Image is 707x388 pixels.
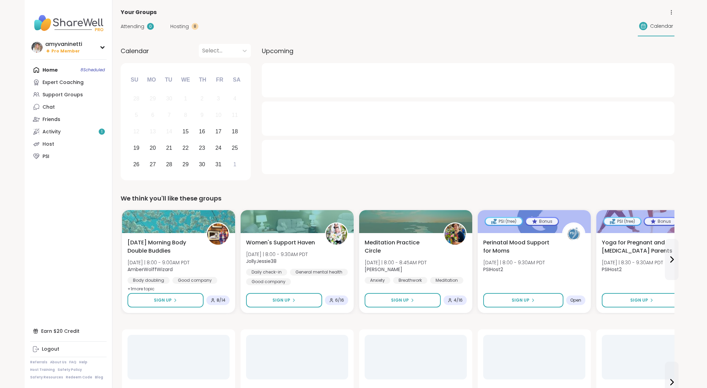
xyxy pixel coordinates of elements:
[127,239,199,255] span: [DATE] Morning Body Double Buddies
[42,129,61,135] div: Activity
[454,298,463,303] span: 4 / 16
[127,259,190,266] span: [DATE] | 8:00 - 9:00AM PDT
[246,239,315,247] span: Women's Support Haven
[630,297,648,303] span: Sign Up
[391,297,409,303] span: Sign Up
[145,157,160,172] div: Choose Monday, October 27th, 2025
[69,360,76,365] a: FAQ
[170,23,189,30] span: Hosting
[232,143,238,153] div: 25
[30,113,107,125] a: Friends
[602,259,663,266] span: [DATE] | 8:30 - 9:30AM PDT
[365,266,402,273] b: [PERSON_NAME]
[145,92,160,106] div: Not available Monday, September 29th, 2025
[228,92,242,106] div: Not available Saturday, October 4th, 2025
[228,157,242,172] div: Choose Saturday, November 1st, 2025
[486,218,522,225] div: PSI (free)
[602,266,622,273] b: PSIHost2
[444,223,466,245] img: Nicholas
[326,223,347,245] img: JollyJessie38
[335,298,344,303] span: 6 / 16
[30,150,107,162] a: PSI
[129,157,144,172] div: Choose Sunday, October 26th, 2025
[200,94,204,103] div: 2
[95,375,103,380] a: Blog
[30,76,107,88] a: Expert Coaching
[217,94,220,103] div: 3
[233,94,236,103] div: 4
[30,138,107,150] a: Host
[215,160,221,169] div: 31
[30,325,107,337] div: Earn $20 Credit
[246,278,291,285] div: Good company
[144,72,159,87] div: Mo
[215,127,221,136] div: 17
[262,46,293,56] span: Upcoming
[178,92,193,106] div: Not available Wednesday, October 1st, 2025
[129,141,144,155] div: Choose Sunday, October 19th, 2025
[133,127,139,136] div: 12
[162,124,176,139] div: Not available Tuesday, October 14th, 2025
[563,223,584,245] img: PSIHost2
[183,127,189,136] div: 15
[483,239,554,255] span: Perinatal Mood Support for Moms
[211,124,226,139] div: Choose Friday, October 17th, 2025
[129,108,144,123] div: Not available Sunday, October 5th, 2025
[42,104,55,111] div: Chat
[246,258,277,265] b: JollyJessie38
[150,127,156,136] div: 13
[45,40,82,48] div: amyvaninetti
[166,160,172,169] div: 28
[570,298,581,303] span: Open
[365,259,427,266] span: [DATE] | 8:00 - 8:45AM PDT
[121,8,157,16] span: Your Groups
[246,269,287,276] div: Daily check-in
[211,92,226,106] div: Not available Friday, October 3rd, 2025
[178,124,193,139] div: Choose Wednesday, October 15th, 2025
[207,223,229,245] img: AmberWolffWizard
[184,110,187,120] div: 8
[228,124,242,139] div: Choose Saturday, October 18th, 2025
[233,160,236,169] div: 1
[42,79,84,86] div: Expert Coaching
[290,269,348,276] div: General mental health
[127,293,204,307] button: Sign Up
[30,101,107,113] a: Chat
[162,141,176,155] div: Choose Tuesday, October 21st, 2025
[365,277,390,284] div: Anxiety
[246,251,308,258] span: [DATE] | 8:00 - 9:30AM PDT
[228,141,242,155] div: Choose Saturday, October 25th, 2025
[228,108,242,123] div: Not available Saturday, October 11th, 2025
[602,293,682,307] button: Sign Up
[30,367,55,372] a: Host Training
[133,143,139,153] div: 19
[483,266,503,273] b: PSIHost2
[101,129,102,135] span: 1
[365,239,436,255] span: Meditation Practice Circle
[211,157,226,172] div: Choose Friday, October 31st, 2025
[650,23,673,30] span: Calendar
[151,110,154,120] div: 6
[58,367,82,372] a: Safety Policy
[195,141,209,155] div: Choose Thursday, October 23rd, 2025
[393,277,427,284] div: Breathwork
[602,239,673,255] span: Yoga for Pregnant and [MEDICAL_DATA] Parents
[121,46,149,56] span: Calendar
[30,125,107,138] a: Activity1
[129,124,144,139] div: Not available Sunday, October 12th, 2025
[128,90,243,172] div: month 2025-10
[42,141,54,148] div: Host
[127,266,173,273] b: AmberWolffWizard
[232,110,238,120] div: 11
[162,108,176,123] div: Not available Tuesday, October 7th, 2025
[211,141,226,155] div: Choose Friday, October 24th, 2025
[217,298,225,303] span: 8 / 14
[246,293,322,307] button: Sign Up
[195,72,210,87] div: Th
[145,141,160,155] div: Choose Monday, October 20th, 2025
[121,23,144,30] span: Attending
[229,72,244,87] div: Sa
[147,23,154,30] div: 0
[183,160,189,169] div: 29
[199,127,205,136] div: 16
